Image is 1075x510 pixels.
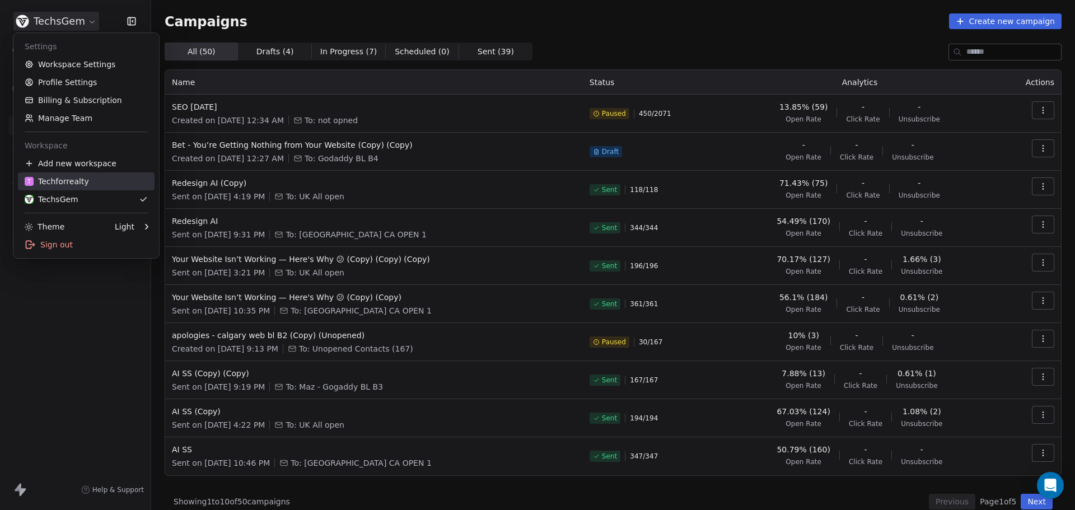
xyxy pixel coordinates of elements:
a: Manage Team [18,109,155,127]
a: Billing & Subscription [18,91,155,109]
span: T [27,177,31,186]
div: Settings [18,38,155,55]
img: Untitled%20design.png [25,195,34,204]
div: Add new workspace [18,155,155,172]
a: Workspace Settings [18,55,155,73]
div: Sign out [18,236,155,254]
div: Techforrealty [25,176,89,187]
div: Theme [25,221,64,232]
div: Workspace [18,137,155,155]
a: Profile Settings [18,73,155,91]
div: Light [115,221,134,232]
div: TechsGem [25,194,78,205]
